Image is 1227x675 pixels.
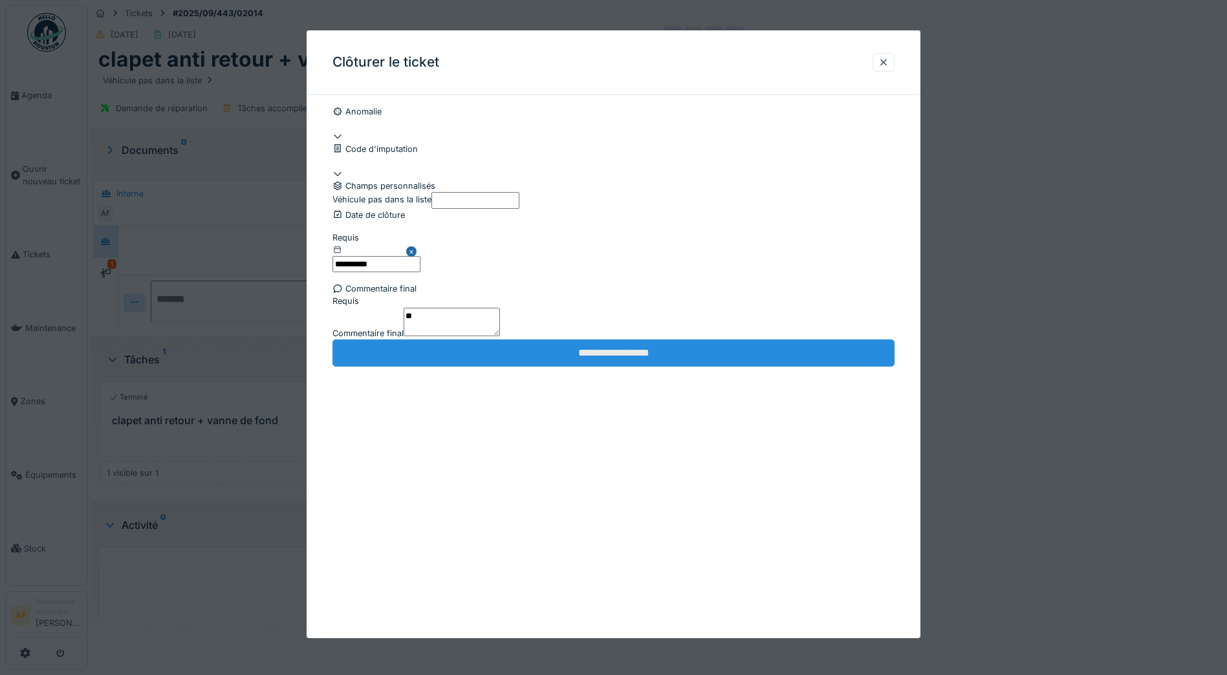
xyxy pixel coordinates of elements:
div: Requis [332,231,420,244]
div: Code d'imputation [332,143,895,155]
h3: Clôturer le ticket [332,54,439,70]
div: Anomalie [332,105,895,118]
div: Commentaire final [332,283,895,295]
label: Commentaire final [332,327,404,339]
label: Véhicule pas dans la liste [332,193,431,206]
div: Date de clôture [332,208,895,220]
button: Close [406,231,420,273]
div: Requis [332,295,895,307]
div: Champs personnalisés [332,180,895,192]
